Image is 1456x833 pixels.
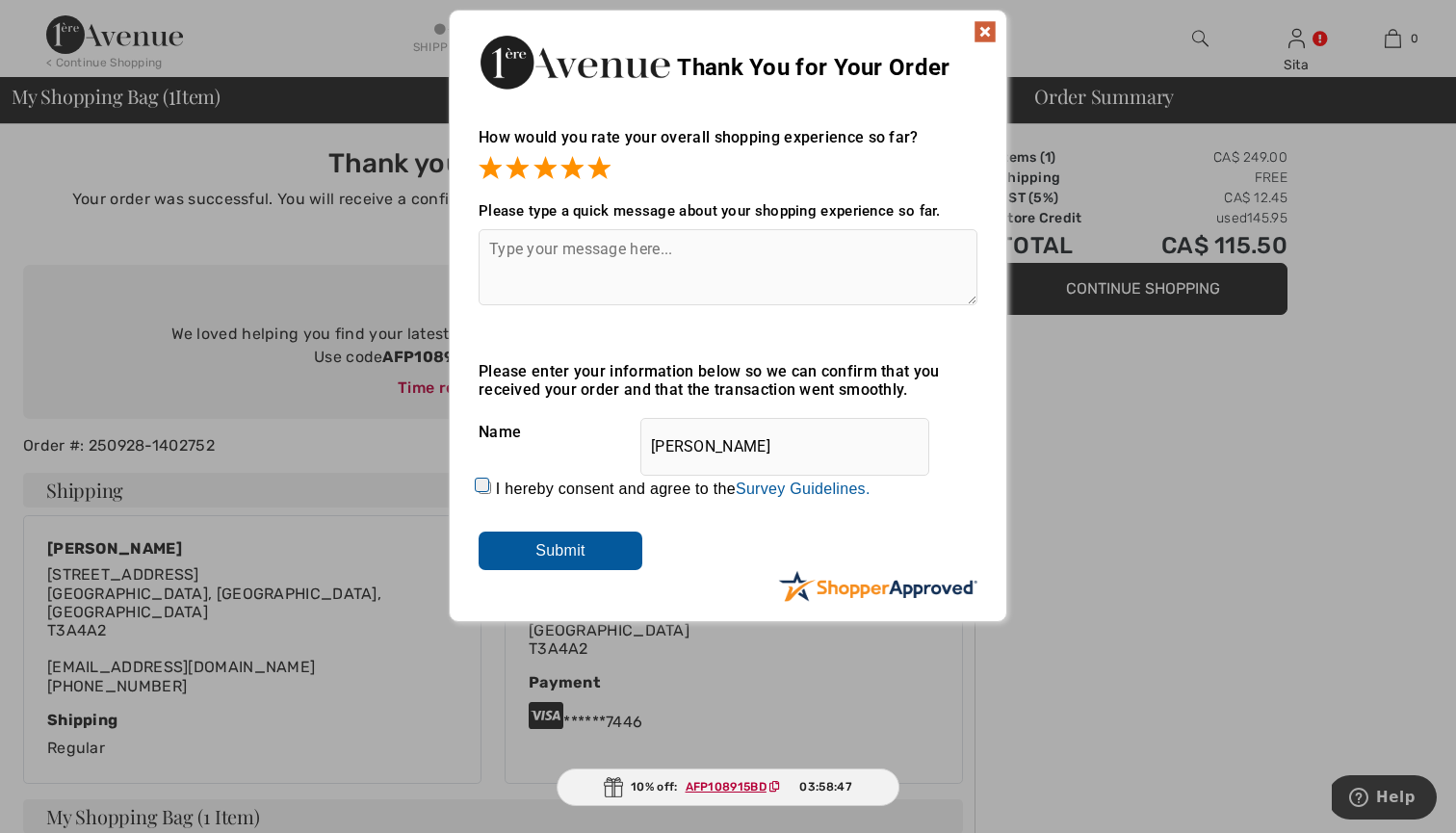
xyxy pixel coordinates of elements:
img: Thank You for Your Order [479,30,671,94]
a: Survey Guidelines. [736,481,871,497]
div: Name [479,408,977,456]
div: Please type a quick message about your shopping experience so far. [479,202,977,220]
label: I hereby consent and agree to the [496,481,871,498]
div: Please enter your information below so we can confirm that you received your order and that the t... [479,362,977,399]
span: 03:58:47 [799,778,851,795]
input: Submit [479,532,642,570]
img: x [974,20,997,43]
img: Gift.svg [604,777,623,797]
ins: AFP108915BD [686,780,767,794]
div: How would you rate your overall shopping experience so far? [479,109,977,183]
span: Help [44,13,84,31]
div: 10% off: [557,768,899,806]
span: Thank You for Your Order [677,54,949,81]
